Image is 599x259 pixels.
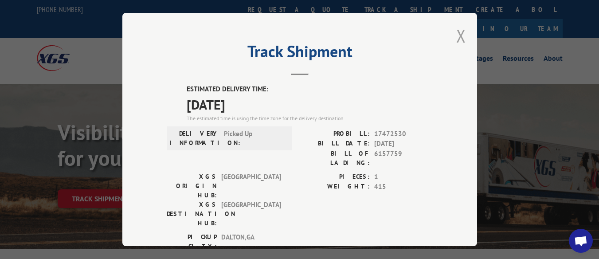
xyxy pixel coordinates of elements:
[300,182,370,192] label: WEIGHT:
[224,129,284,148] span: Picked Up
[456,24,466,47] button: Close modal
[167,200,217,228] label: XGS DESTINATION HUB:
[374,172,433,182] span: 1
[300,172,370,182] label: PIECES:
[221,232,281,251] span: DALTON , GA
[187,114,433,122] div: The estimated time is using the time zone for the delivery destination.
[374,182,433,192] span: 415
[167,172,217,200] label: XGS ORIGIN HUB:
[300,139,370,149] label: BILL DATE:
[300,149,370,168] label: BILL OF LADING:
[187,94,433,114] span: [DATE]
[169,129,219,148] label: DELIVERY INFORMATION:
[374,139,433,149] span: [DATE]
[187,84,433,94] label: ESTIMATED DELIVERY TIME:
[167,232,217,251] label: PICKUP CITY:
[221,172,281,200] span: [GEOGRAPHIC_DATA]
[300,129,370,139] label: PROBILL:
[167,45,433,62] h2: Track Shipment
[221,200,281,228] span: [GEOGRAPHIC_DATA]
[569,229,593,253] div: Open chat
[374,129,433,139] span: 17472530
[374,149,433,168] span: 6157759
